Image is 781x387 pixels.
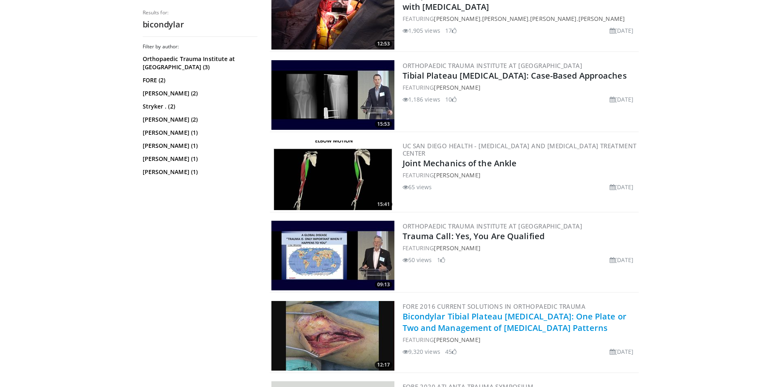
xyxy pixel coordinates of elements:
a: [PERSON_NAME] [434,336,480,344]
a: 15:53 [271,60,394,130]
div: FEATURING [403,83,637,92]
li: 45 [445,347,457,356]
a: [PERSON_NAME] [434,15,480,23]
span: 12:17 [375,361,392,369]
a: 15:41 [271,140,394,210]
a: [PERSON_NAME] (2) [143,115,255,124]
li: 1,186 views [403,95,440,104]
a: 09:13 [271,221,394,290]
a: FORE 2016 Current Solutions in Orthopaedic Trauma [403,302,586,310]
a: Orthopaedic Trauma Institute at [GEOGRAPHIC_DATA] [403,61,583,70]
li: [DATE] [610,183,634,191]
p: Results for: [143,9,257,16]
a: [PERSON_NAME] [482,15,528,23]
a: [PERSON_NAME] [578,15,625,23]
a: [PERSON_NAME] [434,171,480,179]
span: 12:53 [375,40,392,48]
a: 12:17 [271,301,394,371]
a: [PERSON_NAME] (1) [143,168,255,176]
li: 1,905 views [403,26,440,35]
a: Bicondylar Tibial Plateau [MEDICAL_DATA]: One Plate or Two and Management of [MEDICAL_DATA] Patterns [403,311,626,333]
li: [DATE] [610,95,634,104]
li: 9,320 views [403,347,440,356]
a: [PERSON_NAME] (2) [143,89,255,97]
a: [PERSON_NAME] [530,15,576,23]
a: Tibial Plateau [MEDICAL_DATA]: Case-Based Approaches [403,70,627,81]
li: [DATE] [610,256,634,264]
img: ebac21b6-8213-40cf-91df-89695c0d30d7.300x170_q85_crop-smart_upscale.jpg [271,301,394,371]
a: [PERSON_NAME] (1) [143,129,255,137]
li: 65 views [403,183,432,191]
div: FEATURING [403,171,637,179]
h3: Filter by author: [143,43,257,50]
img: 1fe8d72c-b15c-4ead-9710-f7b1366b177a.300x170_q85_crop-smart_upscale.jpg [271,140,394,210]
span: 15:53 [375,120,392,128]
a: FORE (2) [143,76,255,84]
div: FEATURING [403,335,637,344]
a: [PERSON_NAME] [434,84,480,91]
li: [DATE] [610,347,634,356]
li: 17 [445,26,457,35]
img: 15049d82-f456-4baa-b7b6-6be46ae61c79.300x170_q85_crop-smart_upscale.jpg [271,60,394,130]
a: [PERSON_NAME] [434,244,480,252]
a: [PERSON_NAME] (1) [143,155,255,163]
a: Orthopaedic Trauma Institute at [GEOGRAPHIC_DATA] [403,222,583,230]
li: 10 [445,95,457,104]
a: Orthopaedic Trauma Institute at [GEOGRAPHIC_DATA] (3) [143,55,255,71]
a: Joint Mechanics of the Ankle [403,158,517,169]
a: UC San Diego Health - [MEDICAL_DATA] and [MEDICAL_DATA] Treatment Center [403,142,637,157]
div: FEATURING [403,244,637,252]
a: Trauma Call: Yes, You Are Qualified [403,231,545,242]
a: Stryker . (2) [143,102,255,111]
li: 50 views [403,256,432,264]
span: 15:41 [375,201,392,208]
a: [PERSON_NAME] (1) [143,142,255,150]
li: 1 [437,256,445,264]
img: c0543251-9ac2-4f77-afac-1beac8db2799.300x170_q85_crop-smart_upscale.jpg [271,221,394,290]
li: [DATE] [610,26,634,35]
span: 09:13 [375,281,392,288]
h2: bicondylar [143,19,257,30]
div: FEATURING , , , [403,14,637,23]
